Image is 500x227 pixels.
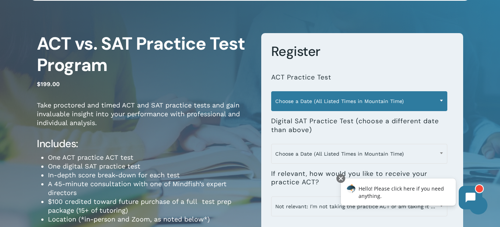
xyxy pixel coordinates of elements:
span: Choose a Date (All Listed Times in Mountain Time) [272,93,447,109]
li: Location (*in-person and Zoom, as noted below*) [48,215,250,224]
li: One digital SAT practice test [48,162,250,171]
li: A 45-minute consultation with one of Mindfish’s expert directors [48,180,250,197]
bdi: 199.00 [37,81,60,88]
span: Choose a Date (All Listed Times in Mountain Time) [271,91,447,111]
li: In-depth score break-down for each test [48,171,250,180]
span: Choose a Date (All Listed Times in Mountain Time) [271,144,447,164]
span: $ [37,81,41,88]
li: One ACT practice ACT test [48,153,250,162]
label: If relevant, how would you like to receive your practice ACT? [271,170,447,187]
label: ACT Practice Test [271,73,331,82]
span: Not relevant: I'm not taking the practice ACT or am taking it in-person [272,199,447,214]
span: Choose a Date (All Listed Times in Mountain Time) [272,146,447,162]
li: $100 credited toward future purchase of a full test prep package (15+ of tutoring) [48,197,250,215]
p: Take proctored and timed ACT and SAT practice tests and gain invaluable insight into your perform... [37,101,250,137]
iframe: Chatbot [333,173,490,217]
label: Digital SAT Practice Test (choose a different date than above) [271,117,447,134]
h3: Register [271,43,453,60]
span: Not relevant: I'm not taking the practice ACT or am taking it in-person [271,196,447,216]
h4: Includes: [37,137,250,150]
h1: ACT vs. SAT Practice Test Program [37,33,250,76]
